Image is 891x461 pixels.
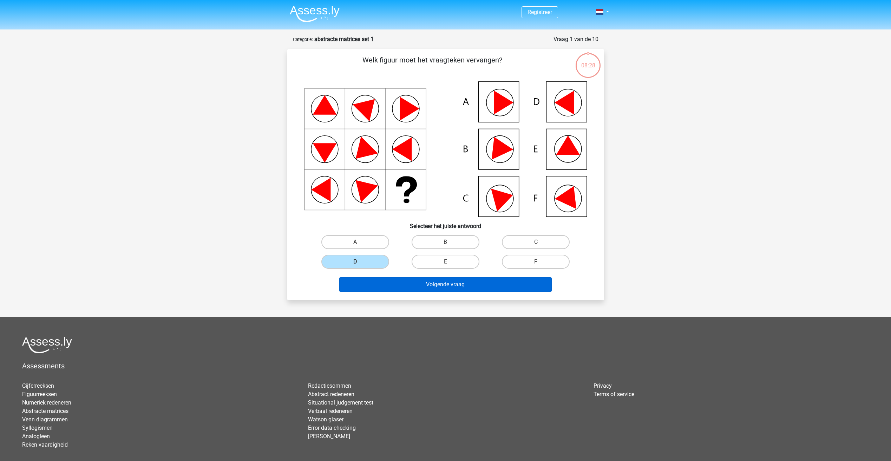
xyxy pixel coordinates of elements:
[594,391,634,397] a: Terms of service
[594,382,612,389] a: Privacy
[502,235,570,249] label: C
[339,277,552,292] button: Volgende vraag
[22,441,68,448] a: Reken vaardigheid
[308,425,356,431] a: Error data checking
[321,255,389,269] label: D
[22,433,50,440] a: Analogieen
[22,408,68,414] a: Abstracte matrices
[290,6,340,22] img: Assessly
[528,9,552,15] a: Registreer
[321,235,389,249] label: A
[22,382,54,389] a: Cijferreeksen
[308,382,351,389] a: Redactiesommen
[412,235,479,249] label: B
[293,37,313,42] small: Categorie:
[308,399,373,406] a: Situational judgement test
[22,399,71,406] a: Numeriek redeneren
[299,55,566,76] p: Welk figuur moet het vraagteken vervangen?
[412,255,479,269] label: E
[502,255,570,269] label: F
[575,52,601,70] div: 08:28
[22,416,68,423] a: Venn diagrammen
[22,362,869,370] h5: Assessments
[22,425,53,431] a: Syllogismen
[553,35,598,44] div: Vraag 1 van de 10
[314,36,374,42] strong: abstracte matrices set 1
[299,217,593,229] h6: Selecteer het juiste antwoord
[308,391,354,397] a: Abstract redeneren
[308,408,353,414] a: Verbaal redeneren
[22,391,57,397] a: Figuurreeksen
[308,433,350,440] a: [PERSON_NAME]
[308,416,343,423] a: Watson glaser
[22,337,72,353] img: Assessly logo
